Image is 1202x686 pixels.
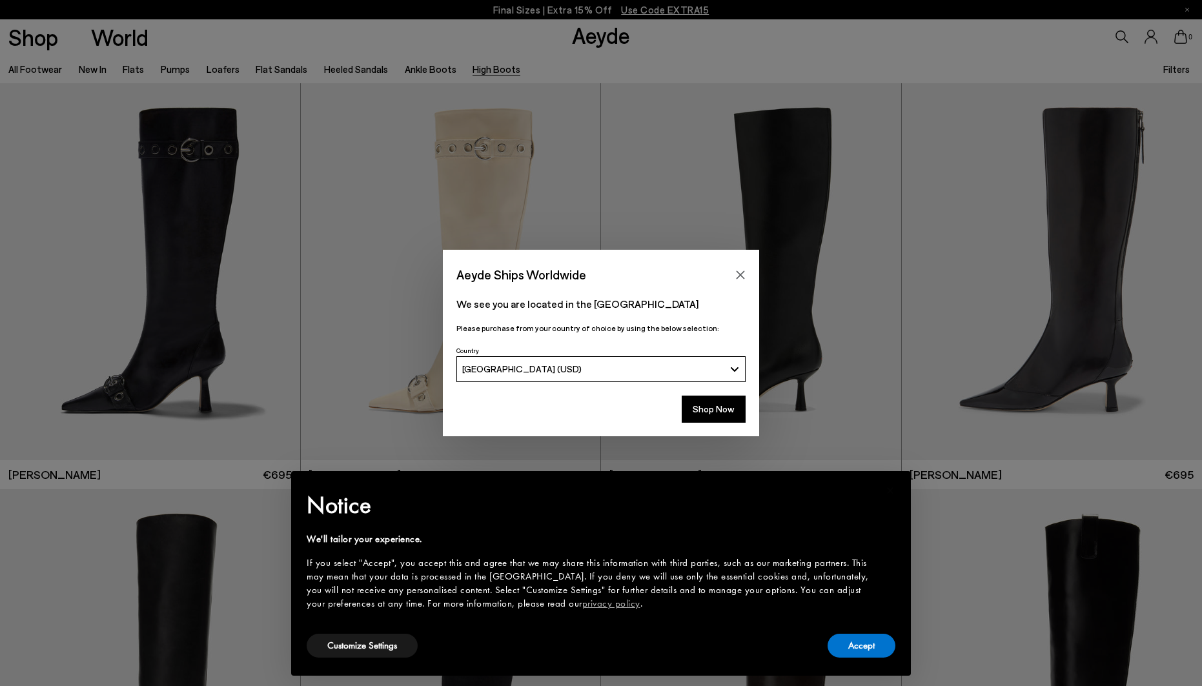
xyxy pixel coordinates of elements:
div: If you select "Accept", you accept this and agree that we may share this information with third p... [307,556,875,610]
div: We'll tailor your experience. [307,532,875,546]
button: Shop Now [682,396,746,423]
button: Accept [828,634,895,658]
button: Customize Settings [307,634,418,658]
p: We see you are located in the [GEOGRAPHIC_DATA] [456,296,746,312]
a: privacy policy [582,597,640,610]
span: × [886,480,895,500]
p: Please purchase from your country of choice by using the below selection: [456,322,746,334]
span: [GEOGRAPHIC_DATA] (USD) [462,363,582,374]
button: Close this notice [875,475,906,506]
span: Country [456,347,479,354]
button: Close [731,265,750,285]
span: Aeyde Ships Worldwide [456,263,586,286]
h2: Notice [307,489,875,522]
